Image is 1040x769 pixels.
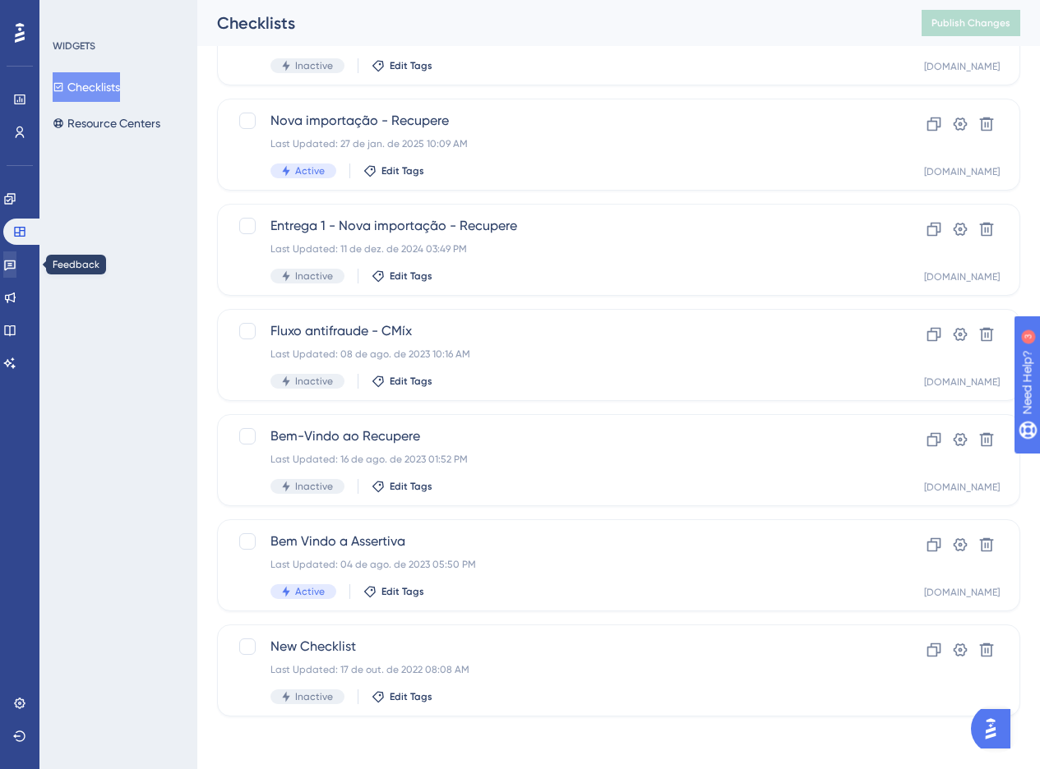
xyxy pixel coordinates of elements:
[372,59,432,72] button: Edit Tags
[924,60,1000,73] div: [DOMAIN_NAME]
[270,663,835,676] div: Last Updated: 17 de out. de 2022 08:08 AM
[270,242,835,256] div: Last Updated: 11 de dez. de 2024 03:49 PM
[270,637,835,656] span: New Checklist
[295,164,325,177] span: Active
[53,39,95,53] div: WIDGETS
[363,164,424,177] button: Edit Tags
[114,8,119,21] div: 3
[971,704,1020,753] iframe: UserGuiding AI Assistant Launcher
[922,10,1020,36] button: Publish Changes
[53,108,160,138] button: Resource Centers
[270,111,835,131] span: Nova importação - Recupere
[270,321,835,341] span: Fluxo antifraude - CMíx
[931,16,1010,30] span: Publish Changes
[390,690,432,703] span: Edit Tags
[372,480,432,493] button: Edit Tags
[295,690,333,703] span: Inactive
[270,348,835,361] div: Last Updated: 08 de ago. de 2023 10:16 AM
[295,59,333,72] span: Inactive
[270,216,835,236] span: Entrega 1 - Nova importação - Recupere
[372,375,432,388] button: Edit Tags
[390,269,432,283] span: Edit Tags
[924,165,1000,178] div: [DOMAIN_NAME]
[390,375,432,388] span: Edit Tags
[372,269,432,283] button: Edit Tags
[217,12,881,35] div: Checklists
[381,585,424,598] span: Edit Tags
[270,137,835,150] div: Last Updated: 27 de jan. de 2025 10:09 AM
[924,586,1000,599] div: [DOMAIN_NAME]
[39,4,103,24] span: Need Help?
[381,164,424,177] span: Edit Tags
[924,375,1000,389] div: [DOMAIN_NAME]
[363,585,424,598] button: Edit Tags
[924,481,1000,494] div: [DOMAIN_NAME]
[295,480,333,493] span: Inactive
[270,426,835,446] span: Bem-Vindo ao Recupere
[270,532,835,551] span: Bem Vindo a Assertiva
[53,72,120,102] button: Checklists
[924,270,1000,283] div: [DOMAIN_NAME]
[390,480,432,493] span: Edit Tags
[295,269,333,283] span: Inactive
[295,585,325,598] span: Active
[270,558,835,571] div: Last Updated: 04 de ago. de 2023 05:50 PM
[295,375,333,388] span: Inactive
[270,453,835,466] div: Last Updated: 16 de ago. de 2023 01:52 PM
[390,59,432,72] span: Edit Tags
[372,690,432,703] button: Edit Tags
